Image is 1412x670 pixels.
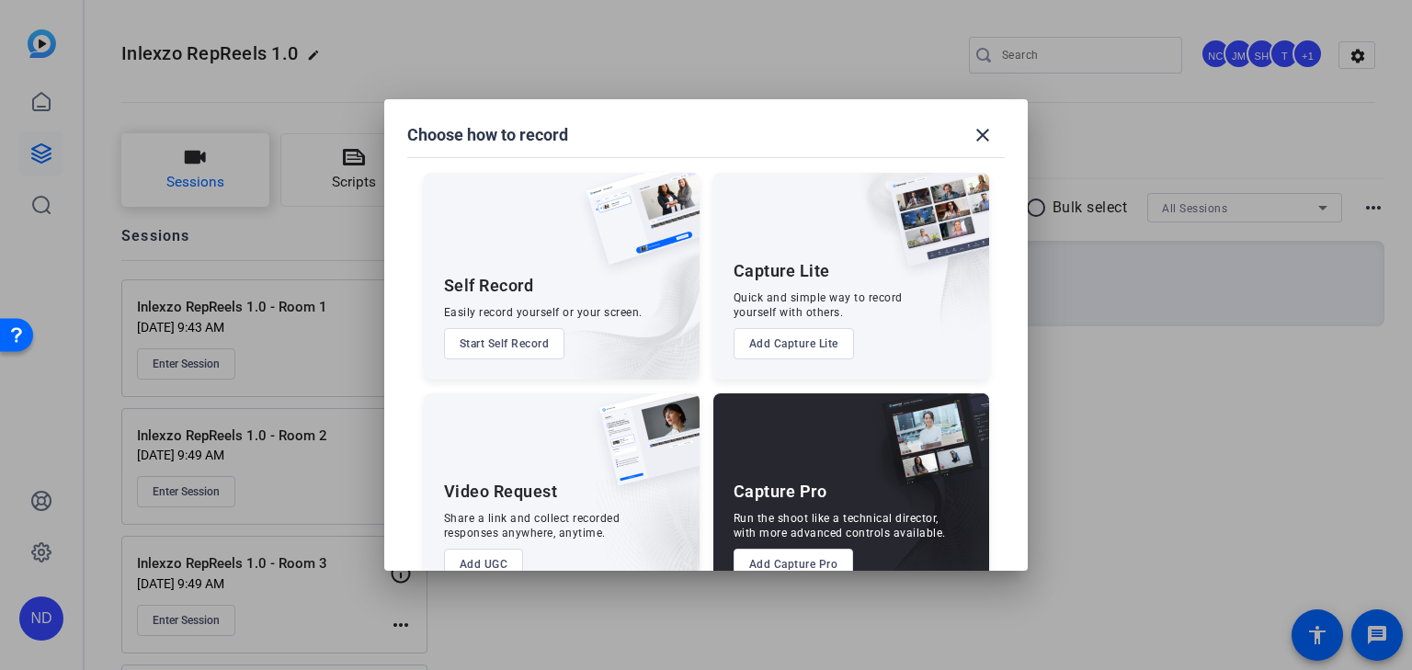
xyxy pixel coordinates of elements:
[444,549,524,580] button: Add UGC
[734,328,854,359] button: Add Capture Lite
[573,173,700,283] img: self-record.png
[734,549,854,580] button: Add Capture Pro
[444,481,558,503] div: Video Request
[586,393,700,505] img: ugc-content.png
[734,481,827,503] div: Capture Pro
[593,450,700,600] img: embarkstudio-ugc-content.png
[972,124,994,146] mat-icon: close
[734,260,830,282] div: Capture Lite
[853,416,989,600] img: embarkstudio-capture-pro.png
[868,393,989,505] img: capture-pro.png
[825,173,989,357] img: embarkstudio-capture-lite.png
[444,328,565,359] button: Start Self Record
[540,212,700,380] img: embarkstudio-self-record.png
[407,124,568,146] h1: Choose how to record
[444,275,534,297] div: Self Record
[444,305,643,320] div: Easily record yourself or your screen.
[875,173,989,285] img: capture-lite.png
[734,511,946,540] div: Run the shoot like a technical director, with more advanced controls available.
[444,511,621,540] div: Share a link and collect recorded responses anywhere, anytime.
[734,290,903,320] div: Quick and simple way to record yourself with others.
